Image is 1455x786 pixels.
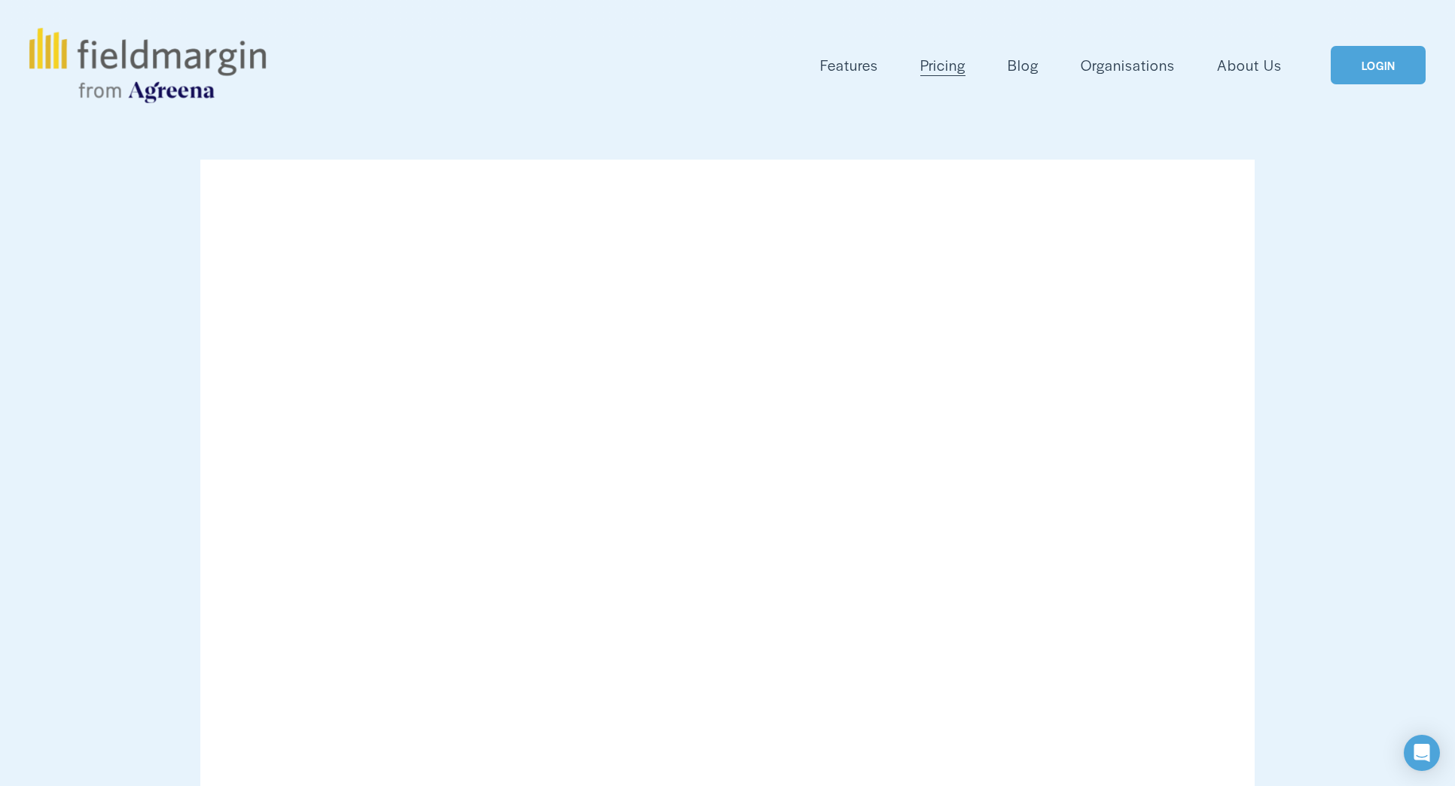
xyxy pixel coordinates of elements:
div: Open Intercom Messenger [1404,735,1440,771]
a: Pricing [920,53,965,78]
a: About Us [1217,53,1281,78]
a: Organisations [1081,53,1175,78]
a: LOGIN [1331,46,1426,84]
a: Blog [1008,53,1039,78]
a: folder dropdown [820,53,878,78]
img: fieldmargin.com [29,28,266,103]
span: Features [820,54,878,76]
